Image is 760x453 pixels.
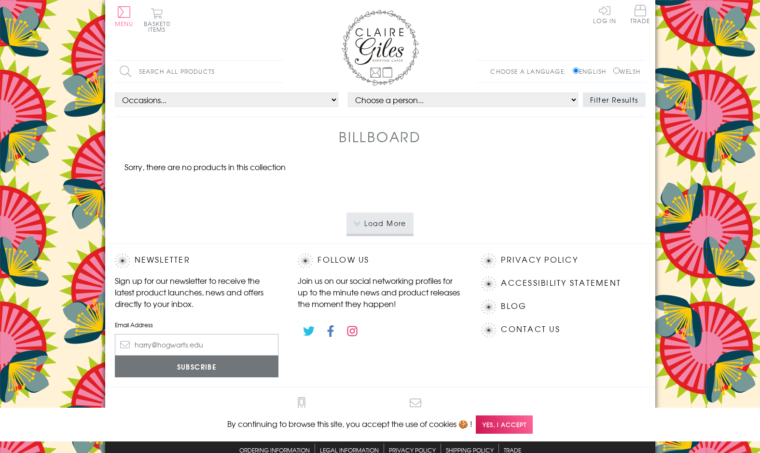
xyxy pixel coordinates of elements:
a: 0191 270 8191 [271,397,332,425]
img: Claire Giles Greetings Cards [342,10,419,86]
h2: Follow Us [298,253,462,268]
button: Load More [346,213,414,234]
p: Join us on our social networking profiles for up to the minute news and product releases the mome... [298,275,462,309]
button: Basket0 items [144,8,170,32]
label: Welsh [613,67,641,76]
a: Contact Us [501,323,560,336]
p: Choose a language: [490,67,571,76]
a: Trade [630,5,650,26]
input: Search [274,61,284,82]
label: Email Address [115,320,279,329]
a: Accessibility Statement [501,277,621,290]
h2: Newsletter [115,253,279,268]
p: Sign up for our newsletter to receive the latest product launches, news and offers directly to yo... [115,275,279,309]
button: Filter Results [583,93,646,107]
p: Sorry, there are no products in this collection [115,161,295,173]
input: Search all products [115,61,284,82]
button: Menu [115,6,134,27]
input: English [573,67,579,74]
span: Menu [115,19,134,28]
a: Privacy Policy [501,253,578,266]
a: Blog [501,300,526,313]
input: harry@hogwarts.edu [115,334,279,356]
h1: Billboard [339,127,421,147]
span: Yes, I accept [476,415,533,434]
span: 0 items [148,19,170,34]
a: Log In [593,5,616,24]
input: Welsh [613,67,620,74]
span: Trade [630,5,650,24]
a: [EMAIL_ADDRESS][DOMAIN_NAME] [342,397,489,425]
input: Subscribe [115,356,279,377]
label: English [573,67,611,76]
